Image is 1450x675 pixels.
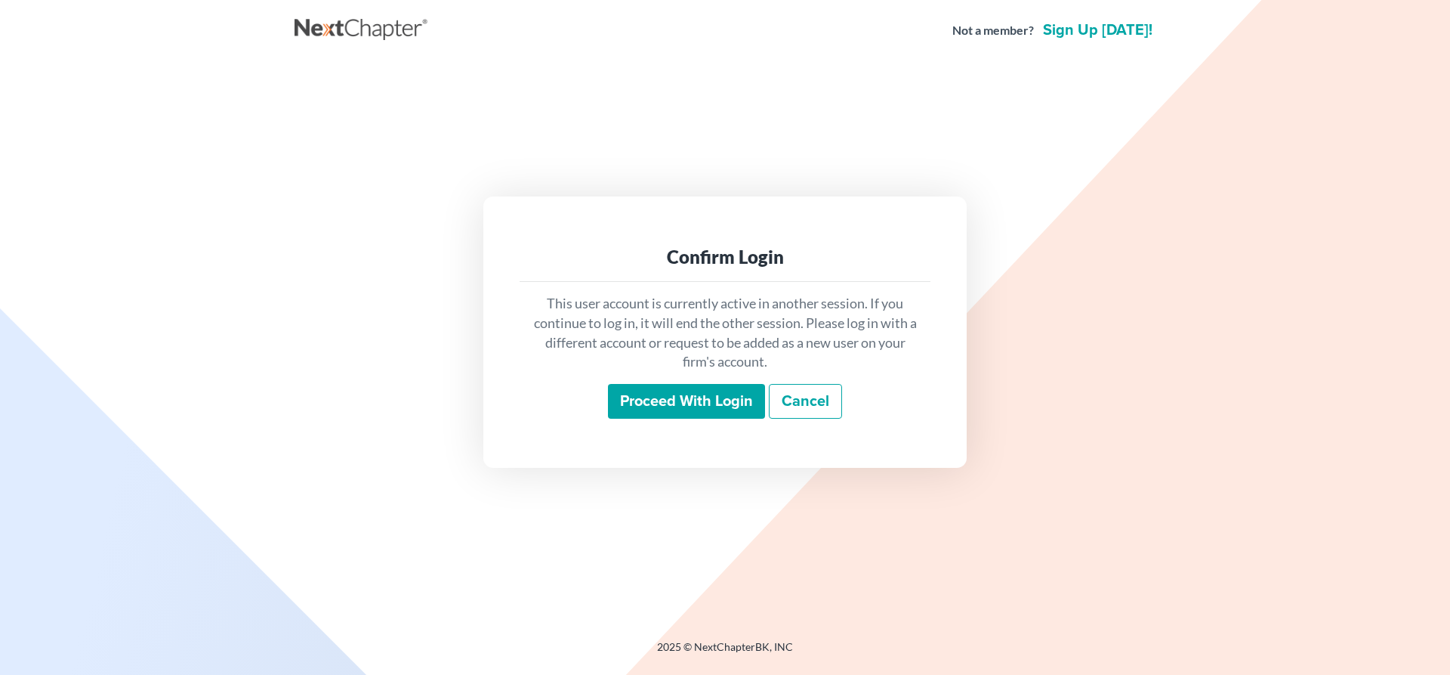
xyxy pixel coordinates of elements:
[532,245,918,269] div: Confirm Login
[608,384,765,419] input: Proceed with login
[295,639,1155,667] div: 2025 © NextChapterBK, INC
[532,294,918,372] p: This user account is currently active in another session. If you continue to log in, it will end ...
[1040,23,1155,38] a: Sign up [DATE]!
[769,384,842,419] a: Cancel
[952,22,1034,39] strong: Not a member?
